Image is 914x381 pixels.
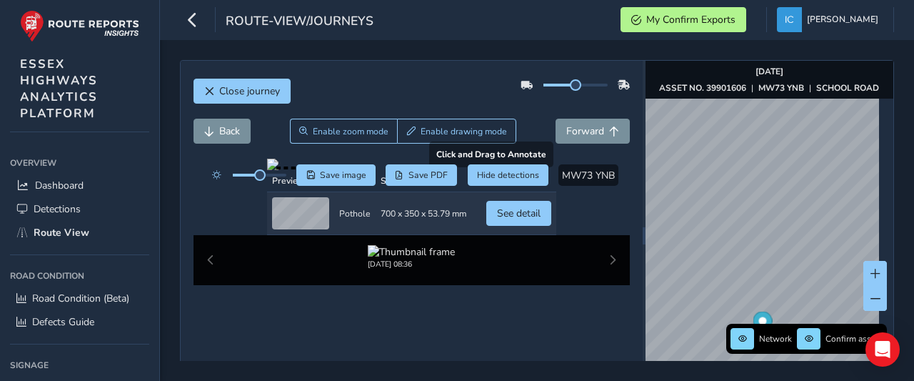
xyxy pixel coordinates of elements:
button: My Confirm Exports [621,7,746,32]
span: Dashboard [35,179,84,192]
button: [PERSON_NAME] [777,7,883,32]
button: Forward [556,119,630,144]
button: Save [296,164,376,186]
span: route-view/journeys [226,12,373,32]
span: Forward [566,124,604,138]
button: Hide detections [468,164,549,186]
span: Save PDF [408,169,448,181]
div: Open Intercom Messenger [865,332,900,367]
strong: MW73 YNB [758,82,804,94]
img: rr logo [20,10,139,42]
span: Route View [34,226,89,239]
button: PDF [386,164,458,186]
span: See detail [497,207,541,220]
a: Dashboard [10,174,149,197]
button: Back [194,119,251,144]
td: 700 x 350 x 53.79 mm [376,192,471,235]
span: My Confirm Exports [646,13,735,26]
span: [PERSON_NAME] [807,7,878,32]
span: Hide detections [477,169,539,181]
span: Detections [34,202,81,216]
div: Map marker [753,312,772,341]
strong: ASSET NO. 39901606 [659,82,746,94]
div: Road Condition [10,265,149,287]
a: Route View [10,221,149,244]
div: [DATE] 08:36 [368,259,455,269]
span: Back [219,124,240,138]
td: Pothole [334,192,376,235]
a: Road Condition (Beta) [10,287,149,310]
span: ESSEX HIGHWAYS ANALYTICS PLATFORM [20,56,98,122]
div: | | [659,82,879,94]
span: Enable zoom mode [313,126,388,137]
span: Enable drawing mode [421,126,507,137]
strong: SCHOOL ROAD [816,82,879,94]
span: Defects Guide [32,315,94,329]
a: Detections [10,197,149,221]
img: diamond-layout [777,7,802,32]
span: MW73 YNB [562,169,615,182]
span: Close journey [219,84,280,98]
button: Draw [397,119,516,144]
span: Road Condition (Beta) [32,292,129,305]
img: Thumbnail frame [368,245,455,259]
div: Overview [10,152,149,174]
div: Signage [10,355,149,376]
span: Network [759,333,792,345]
a: Defects Guide [10,310,149,334]
strong: [DATE] [755,66,783,77]
button: See detail [486,201,551,226]
button: Close journey [194,79,291,104]
span: Confirm assets [825,333,883,345]
button: Zoom [290,119,398,144]
span: Save image [320,169,366,181]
